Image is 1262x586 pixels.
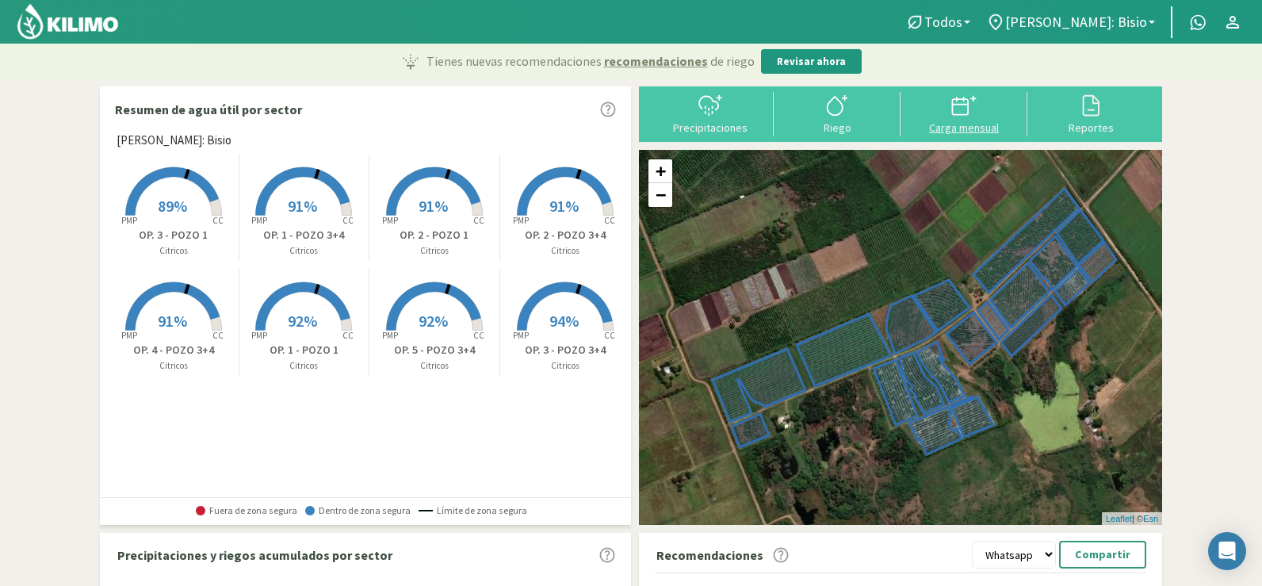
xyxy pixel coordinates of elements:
[117,132,231,150] span: [PERSON_NAME]: Bisio
[212,330,224,341] tspan: CC
[777,54,846,70] p: Revisar ahora
[115,100,302,119] p: Resumen de agua útil por sector
[1208,532,1246,570] div: Open Intercom Messenger
[382,215,398,226] tspan: PMP
[419,505,527,516] span: Límite de zona segura
[121,215,137,226] tspan: PMP
[549,311,579,331] span: 94%
[288,311,317,331] span: 92%
[924,13,962,30] span: Todos
[369,359,499,373] p: Citricos
[109,342,239,358] p: OP. 4 - POZO 3+4
[473,330,484,341] tspan: CC
[901,92,1027,134] button: Carga mensual
[500,227,631,243] p: OP. 2 - POZO 3+4
[382,330,398,341] tspan: PMP
[369,342,499,358] p: OP. 5 - POZO 3+4
[239,359,369,373] p: Citricos
[109,359,239,373] p: Citricos
[648,159,672,183] a: Zoom in
[158,311,187,331] span: 91%
[656,546,763,565] p: Recomendaciones
[343,330,354,341] tspan: CC
[905,122,1023,133] div: Carga mensual
[513,215,529,226] tspan: PMP
[604,215,615,226] tspan: CC
[369,227,499,243] p: OP. 2 - POZO 1
[117,546,392,565] p: Precipitaciones y riegos acumulados por sector
[109,244,239,258] p: Citricos
[16,2,120,40] img: Kilimo
[343,215,354,226] tspan: CC
[1102,512,1162,526] div: | ©
[648,183,672,207] a: Zoom out
[778,122,896,133] div: Riego
[513,330,529,341] tspan: PMP
[604,330,615,341] tspan: CC
[604,52,708,71] span: recomendaciones
[426,52,755,71] p: Tienes nuevas recomendaciones
[1027,92,1154,134] button: Reportes
[549,196,579,216] span: 91%
[305,505,411,516] span: Dentro de zona segura
[1106,514,1132,523] a: Leaflet
[473,215,484,226] tspan: CC
[761,49,862,75] button: Revisar ahora
[647,92,774,134] button: Precipitaciones
[369,244,499,258] p: Citricos
[251,330,267,341] tspan: PMP
[196,505,297,516] span: Fuera de zona segura
[109,227,239,243] p: OP. 3 - POZO 1
[652,122,769,133] div: Precipitaciones
[1143,514,1158,523] a: Esri
[500,359,631,373] p: Citricos
[1075,546,1130,564] p: Compartir
[1032,122,1149,133] div: Reportes
[288,196,317,216] span: 91%
[774,92,901,134] button: Riego
[419,311,448,331] span: 92%
[239,227,369,243] p: OP. 1 - POZO 3+4
[1059,541,1146,569] button: Compartir
[121,330,137,341] tspan: PMP
[158,196,187,216] span: 89%
[251,215,267,226] tspan: PMP
[419,196,448,216] span: 91%
[500,342,631,358] p: OP. 3 - POZO 3+4
[1005,13,1147,30] span: [PERSON_NAME]: Bisio
[239,342,369,358] p: OP. 1 - POZO 1
[500,244,631,258] p: Citricos
[239,244,369,258] p: Citricos
[710,52,755,71] span: de riego
[212,215,224,226] tspan: CC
